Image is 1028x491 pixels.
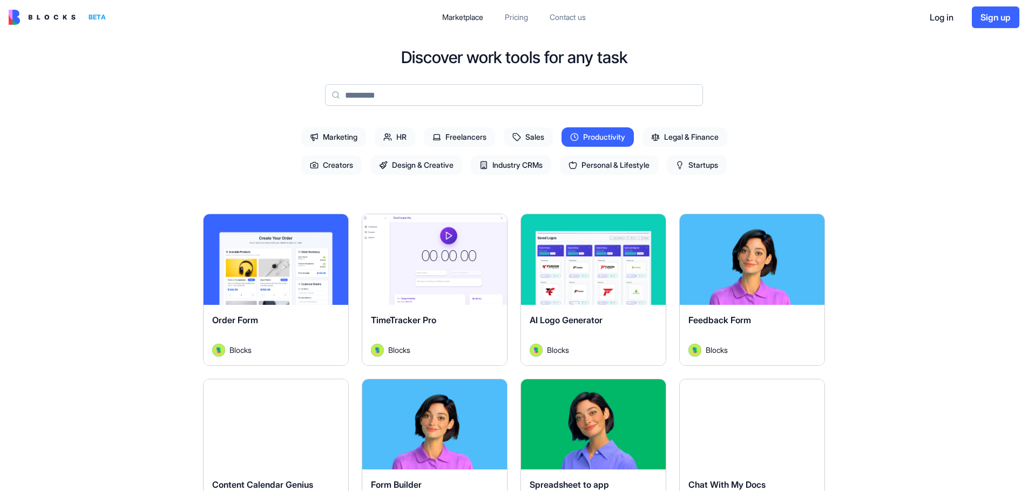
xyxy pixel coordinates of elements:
span: Sales [504,127,553,147]
img: Avatar [212,344,225,357]
a: Marketplace [434,8,492,27]
span: Chat With My Docs [688,479,766,490]
span: HR [375,127,415,147]
span: Form Builder [371,479,422,490]
a: Pricing [496,8,537,27]
img: Avatar [371,344,384,357]
a: TimeTracker ProAvatarBlocks [362,214,508,366]
img: Avatar [688,344,701,357]
a: BETA [9,10,110,25]
button: Sign up [972,6,1019,28]
div: BETA [84,10,110,25]
div: Contact us [550,12,586,23]
span: Creators [301,155,362,175]
span: Blocks [229,344,252,356]
h2: Discover work tools for any task [401,47,627,67]
span: Order Form [212,315,258,325]
button: Log in [920,6,963,28]
span: TimeTracker Pro [371,315,436,325]
span: Marketing [301,127,366,147]
a: Contact us [541,8,594,27]
span: Blocks [706,344,728,356]
div: Pricing [505,12,528,23]
span: Content Calendar Genius [212,479,313,490]
span: Personal & Lifestyle [560,155,658,175]
span: Industry CRMs [471,155,551,175]
span: Feedback Form [688,315,751,325]
img: Avatar [530,344,543,357]
span: Freelancers [424,127,495,147]
span: Design & Creative [370,155,462,175]
span: Productivity [562,127,634,147]
span: Legal & Finance [642,127,727,147]
a: Order FormAvatarBlocks [203,214,349,366]
a: Feedback FormAvatarBlocks [679,214,825,366]
img: logo [9,10,76,25]
span: AI Logo Generator [530,315,603,325]
div: Marketplace [442,12,483,23]
span: Startups [667,155,727,175]
span: Blocks [388,344,410,356]
span: Blocks [547,344,569,356]
a: AI Logo GeneratorAvatarBlocks [520,214,666,366]
span: Spreadsheet to app [530,479,609,490]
